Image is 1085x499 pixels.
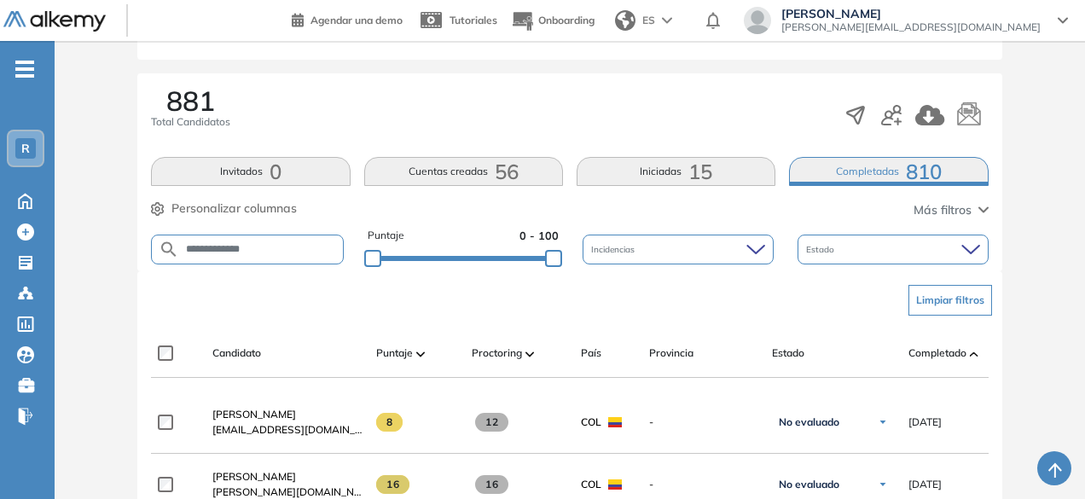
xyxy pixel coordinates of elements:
[878,479,888,490] img: Ícono de flecha
[511,3,595,39] button: Onboarding
[368,228,404,244] span: Puntaje
[608,479,622,490] img: COL
[779,478,839,491] span: No evaluado
[212,345,261,361] span: Candidato
[15,67,34,71] i: -
[806,243,838,256] span: Estado
[519,228,559,244] span: 0 - 100
[212,470,296,483] span: [PERSON_NAME]
[212,422,363,438] span: [EMAIL_ADDRESS][DOMAIN_NAME]
[376,475,409,494] span: 16
[472,345,522,361] span: Proctoring
[525,351,534,357] img: [missing "en.ARROW_ALT" translation]
[583,235,774,264] div: Incidencias
[212,469,363,484] a: [PERSON_NAME]
[908,345,966,361] span: Completado
[310,14,403,26] span: Agendar una demo
[608,417,622,427] img: COL
[649,477,758,492] span: -
[615,10,635,31] img: world
[581,477,601,492] span: COL
[151,200,297,218] button: Personalizar columnas
[151,114,230,130] span: Total Candidatos
[166,87,215,114] span: 881
[591,243,638,256] span: Incidencias
[581,345,601,361] span: País
[908,477,942,492] span: [DATE]
[581,415,601,430] span: COL
[577,157,775,186] button: Iniciadas15
[662,17,672,24] img: arrow
[3,11,106,32] img: Logo
[475,413,508,432] span: 12
[292,9,403,29] a: Agendar una demo
[642,13,655,28] span: ES
[376,413,403,432] span: 8
[376,345,413,361] span: Puntaje
[364,157,563,186] button: Cuentas creadas56
[908,415,942,430] span: [DATE]
[538,14,595,26] span: Onboarding
[781,7,1041,20] span: [PERSON_NAME]
[970,351,978,357] img: [missing "en.ARROW_ALT" translation]
[781,20,1041,34] span: [PERSON_NAME][EMAIL_ADDRESS][DOMAIN_NAME]
[798,235,989,264] div: Estado
[171,200,297,218] span: Personalizar columnas
[878,417,888,427] img: Ícono de flecha
[450,14,497,26] span: Tutoriales
[212,407,363,422] a: [PERSON_NAME]
[908,285,992,316] button: Limpiar filtros
[649,345,693,361] span: Provincia
[649,415,758,430] span: -
[21,142,30,155] span: R
[914,201,989,219] button: Más filtros
[416,351,425,357] img: [missing "en.ARROW_ALT" translation]
[772,345,804,361] span: Estado
[779,415,839,429] span: No evaluado
[151,157,350,186] button: Invitados0
[789,157,988,186] button: Completadas810
[212,408,296,421] span: [PERSON_NAME]
[475,475,508,494] span: 16
[159,239,179,260] img: SEARCH_ALT
[914,201,972,219] span: Más filtros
